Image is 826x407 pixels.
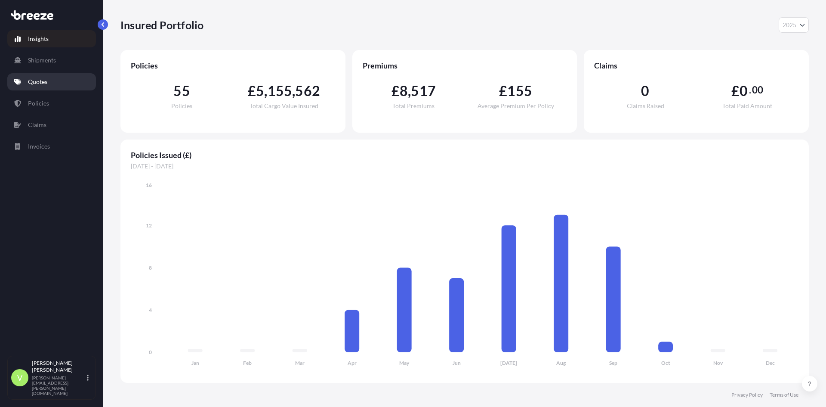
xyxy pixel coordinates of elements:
[749,87,751,93] span: .
[173,84,190,98] span: 55
[348,360,357,366] tspan: Apr
[268,84,293,98] span: 155
[32,360,85,373] p: [PERSON_NAME] [PERSON_NAME]
[149,264,152,271] tspan: 8
[363,60,567,71] span: Premiums
[250,103,318,109] span: Total Cargo Value Insured
[453,360,461,366] tspan: Jun
[295,360,305,366] tspan: Mar
[783,21,796,29] span: 2025
[295,84,320,98] span: 562
[731,391,763,398] a: Privacy Policy
[7,138,96,155] a: Invoices
[146,222,152,229] tspan: 12
[7,95,96,112] a: Policies
[740,84,748,98] span: 0
[17,373,22,382] span: V
[556,360,566,366] tspan: Aug
[256,84,264,98] span: 5
[391,84,400,98] span: £
[28,56,56,65] p: Shipments
[191,360,199,366] tspan: Jan
[264,84,267,98] span: ,
[28,142,50,151] p: Invoices
[28,78,47,86] p: Quotes
[399,360,410,366] tspan: May
[131,150,798,160] span: Policies Issued (£)
[7,73,96,90] a: Quotes
[243,360,252,366] tspan: Feb
[609,360,617,366] tspan: Sep
[408,84,411,98] span: ,
[131,60,335,71] span: Policies
[32,375,85,396] p: [PERSON_NAME][EMAIL_ADDRESS][PERSON_NAME][DOMAIN_NAME]
[722,103,772,109] span: Total Paid Amount
[478,103,554,109] span: Average Premium Per Policy
[146,182,152,188] tspan: 16
[713,360,723,366] tspan: Nov
[770,391,798,398] a: Terms of Use
[507,84,532,98] span: 155
[28,121,46,129] p: Claims
[400,84,408,98] span: 8
[28,99,49,108] p: Policies
[752,87,763,93] span: 00
[248,84,256,98] span: £
[627,103,664,109] span: Claims Raised
[641,84,649,98] span: 0
[28,34,49,43] p: Insights
[7,116,96,134] a: Claims
[392,103,435,109] span: Total Premiums
[766,360,775,366] tspan: Dec
[171,103,192,109] span: Policies
[149,349,152,355] tspan: 0
[7,52,96,69] a: Shipments
[120,18,203,32] p: Insured Portfolio
[411,84,436,98] span: 517
[594,60,798,71] span: Claims
[661,360,670,366] tspan: Oct
[149,307,152,313] tspan: 4
[292,84,295,98] span: ,
[131,162,798,171] span: [DATE] - [DATE]
[499,84,507,98] span: £
[779,17,809,33] button: Year Selector
[7,30,96,47] a: Insights
[500,360,517,366] tspan: [DATE]
[731,84,740,98] span: £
